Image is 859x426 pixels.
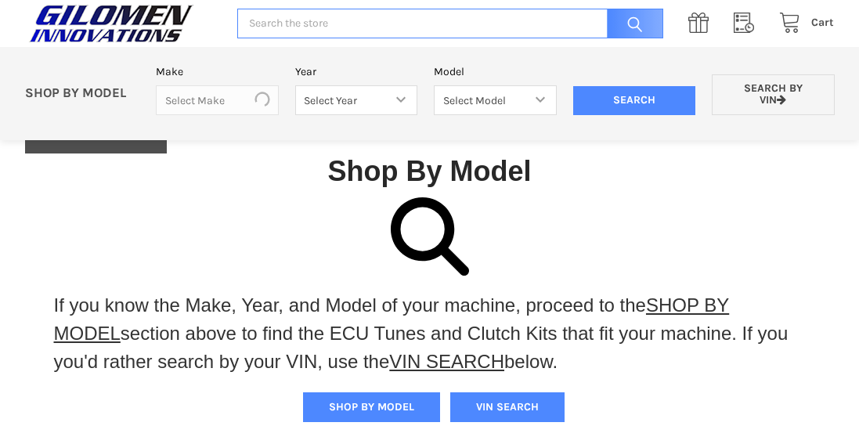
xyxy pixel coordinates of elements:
button: VIN SEARCH [450,392,565,422]
label: Year [295,63,418,80]
a: GILOMEN INNOVATIONS [25,4,221,43]
input: Search [573,86,696,116]
label: Model [434,63,557,80]
a: Cart [771,13,834,33]
a: SHOP BY MODEL [54,294,730,344]
p: If you know the Make, Year, and Model of your machine, proceed to the section above to find the E... [54,291,806,376]
a: Search by VIN [712,74,835,116]
a: VIN SEARCH [389,351,504,372]
span: Cart [811,16,834,29]
p: SHOP BY MODEL [16,85,148,102]
input: Search the store [237,9,663,39]
img: GILOMEN INNOVATIONS [25,4,197,43]
label: Make [156,63,279,80]
button: SHOP BY MODEL [303,392,440,422]
h1: Shop By Model [25,153,834,189]
input: Search [599,9,663,39]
